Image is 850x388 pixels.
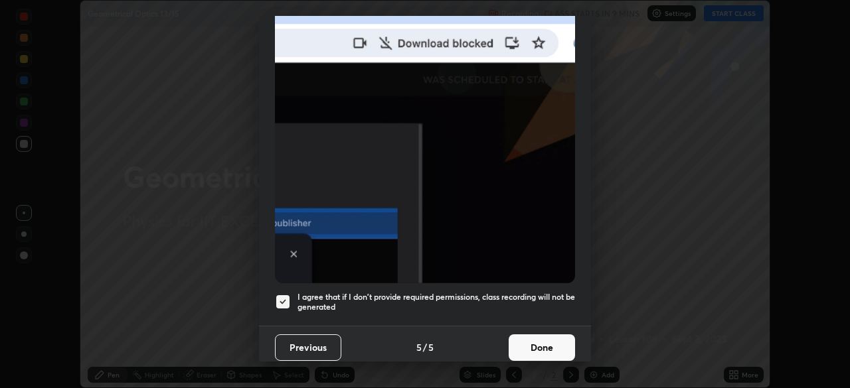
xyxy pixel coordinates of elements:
[423,340,427,354] h4: /
[416,340,422,354] h4: 5
[509,334,575,361] button: Done
[297,292,575,312] h5: I agree that if I don't provide required permissions, class recording will not be generated
[428,340,434,354] h4: 5
[275,334,341,361] button: Previous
